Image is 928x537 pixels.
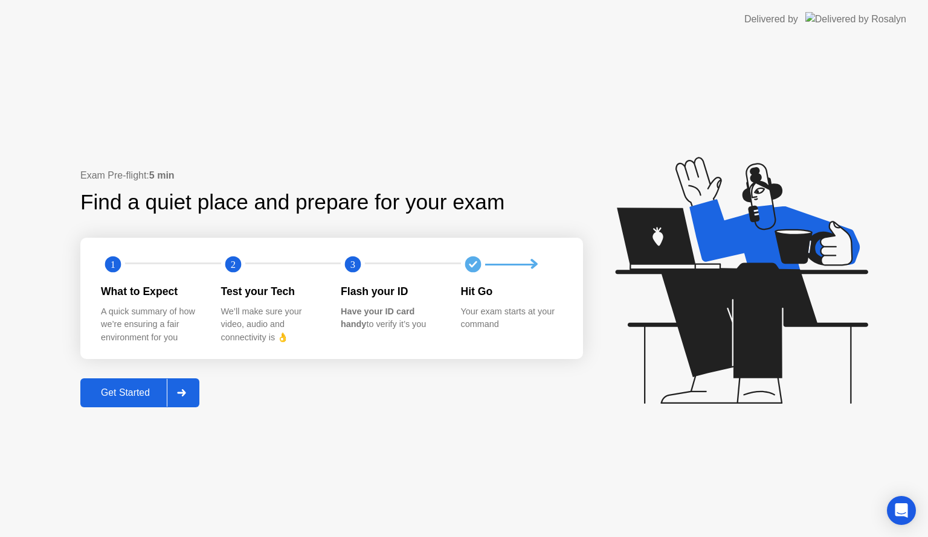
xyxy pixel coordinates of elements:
button: Get Started [80,378,199,407]
div: Delivered by [744,12,798,27]
b: Have your ID card handy [341,307,414,329]
b: 5 min [149,170,175,180]
text: 1 [111,259,115,270]
div: Get Started [84,387,167,398]
div: to verify it’s you [341,305,442,331]
div: Your exam starts at your command [461,305,562,331]
div: Hit Go [461,284,562,299]
div: Test your Tech [221,284,322,299]
div: Exam Pre-flight: [80,168,583,183]
img: Delivered by Rosalyn [805,12,906,26]
div: Find a quiet place and prepare for your exam [80,186,506,218]
div: A quick summary of how we’re ensuring a fair environment for you [101,305,202,345]
text: 3 [350,259,355,270]
div: We’ll make sure your video, audio and connectivity is 👌 [221,305,322,345]
div: What to Expect [101,284,202,299]
div: Open Intercom Messenger [887,496,916,525]
text: 2 [230,259,235,270]
div: Flash your ID [341,284,442,299]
